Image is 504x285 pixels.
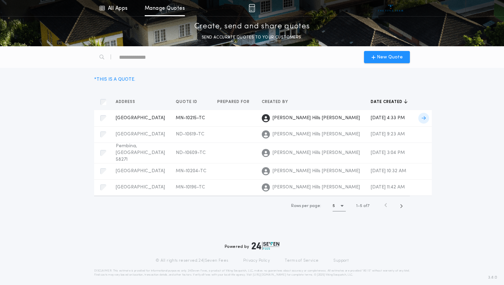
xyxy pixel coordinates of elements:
[176,115,205,121] span: MN-10215-TC
[176,99,199,105] span: Quote ID
[194,21,310,32] p: Create, send and share quotes
[371,115,405,121] span: [DATE] 4:33 PM
[252,242,279,250] img: logo
[176,132,204,137] span: ND-10619-TC
[360,204,362,208] span: 5
[333,258,348,263] a: Support
[371,99,408,105] button: Date created
[116,144,165,162] span: Pembina, [GEOGRAPHIC_DATA] 58271
[253,274,286,276] a: [URL][DOMAIN_NAME]
[333,203,335,209] h1: 5
[176,99,202,105] button: Quote ID
[273,150,360,156] span: [PERSON_NAME] Hills [PERSON_NAME]
[116,99,140,105] button: Address
[249,4,255,12] img: img
[116,132,165,137] span: [GEOGRAPHIC_DATA]
[94,76,135,83] div: * THIS IS A QUOTE.
[116,169,165,174] span: [GEOGRAPHIC_DATA]
[202,34,302,41] p: SEND ACCURATE QUOTES TO YOUR CUSTOMERS.
[217,99,251,105] span: Prepared for
[156,258,228,263] p: © All rights reserved. 24|Seven Fees
[176,185,205,190] span: MN-10196-TC
[371,132,405,137] span: [DATE] 9:23 AM
[225,242,279,250] div: Powered by
[116,99,137,105] span: Address
[378,5,403,11] img: vs-icon
[116,115,165,121] span: [GEOGRAPHIC_DATA]
[371,169,406,174] span: [DATE] 10:32 AM
[363,203,369,209] span: of 7
[94,269,410,277] p: DISCLAIMER: This estimate is provided for informational purposes only. 24|Seven Fees, a product o...
[285,258,318,263] a: Terms of Service
[273,168,360,175] span: [PERSON_NAME] Hills [PERSON_NAME]
[377,54,403,61] span: New Quote
[176,150,206,155] span: ND-10609-TC
[273,131,360,138] span: [PERSON_NAME] Hills [PERSON_NAME]
[364,51,410,63] button: New Quote
[243,258,270,263] a: Privacy Policy
[273,115,360,122] span: [PERSON_NAME] Hills [PERSON_NAME]
[333,201,346,211] button: 5
[371,185,405,190] span: [DATE] 11:42 AM
[262,99,293,105] button: Created by
[116,185,165,190] span: [GEOGRAPHIC_DATA]
[488,275,497,281] span: 3.8.0
[356,204,358,208] span: 1
[273,184,360,191] span: [PERSON_NAME] Hills [PERSON_NAME]
[371,150,405,155] span: [DATE] 3:04 PM
[371,99,404,105] span: Date created
[291,204,321,208] span: Rows per page:
[176,169,206,174] span: MN-10204-TC
[262,99,289,105] span: Created by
